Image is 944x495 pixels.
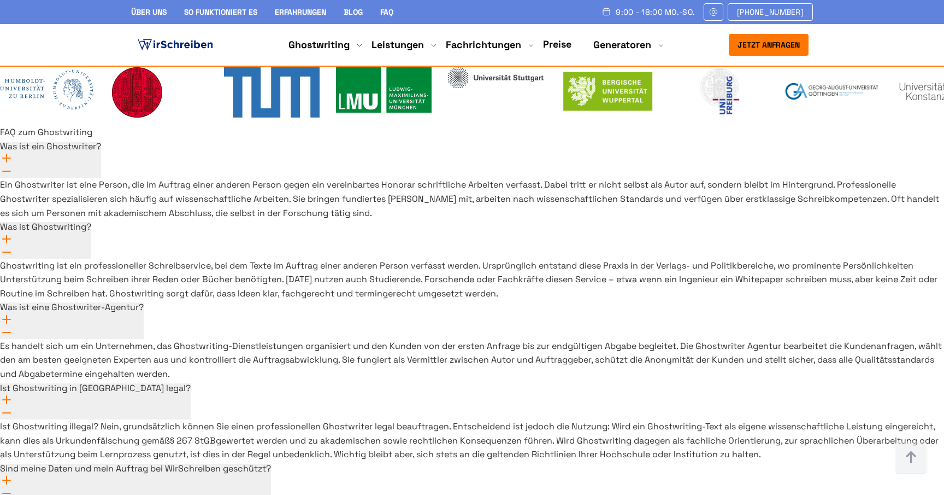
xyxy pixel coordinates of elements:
[448,67,544,88] img: uni-hohenheim
[336,67,432,113] img: Ludwig-Maximilians-Universität München (LMU München)
[448,67,544,92] div: 7 / 11
[446,38,521,51] a: Fachrichtungen
[672,67,768,115] img: albert ludwigs universitaet freiburg
[344,7,363,17] a: Blog
[784,67,880,119] div: 10 / 11
[170,435,216,446] a: § 267 StGB
[729,34,809,56] button: Jetzt anfragen
[112,67,208,118] img: Ruprecht-Karls-Universität Heidelberg (Universität Heidelberg)
[560,67,656,119] div: 8 / 11
[895,441,928,474] img: button top
[593,38,651,51] a: Generatoren
[371,38,424,51] a: Leistungen
[543,38,571,50] a: Preise
[336,67,432,117] div: 6 / 11
[560,67,656,115] img: bergische universitaet
[224,67,320,117] img: Technische Universität München (TUM)
[184,7,257,17] a: So funktioniert es
[380,7,393,17] a: FAQ
[737,8,804,16] span: [PHONE_NUMBER]
[275,7,326,17] a: Erfahrungen
[784,67,880,115] img: georg august universitaet goettingen
[601,7,611,16] img: Schedule
[672,67,768,119] div: 9 / 11
[224,67,320,121] div: 5 / 11
[709,8,718,16] img: Email
[728,3,813,21] a: [PHONE_NUMBER]
[616,8,695,16] span: 9:00 - 18:00 Mo.-So.
[288,38,350,51] a: Ghostwriting
[135,37,215,53] img: logo ghostwriter-österreich
[112,67,208,121] div: 4 / 11
[131,7,167,17] a: Über uns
